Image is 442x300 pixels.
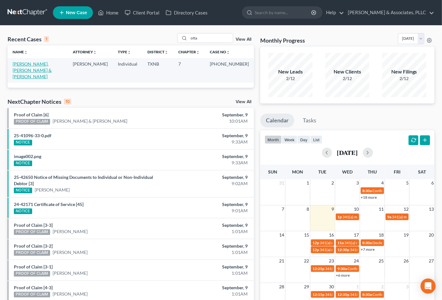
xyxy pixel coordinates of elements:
[14,209,32,214] div: NOTICE
[14,154,41,159] a: image002.png
[356,179,360,187] span: 3
[163,7,211,18] a: Directory Cases
[338,266,347,271] span: 9:30a
[14,243,53,249] a: Proof of Claim [3-2]
[95,7,122,18] a: Home
[189,33,233,43] input: Search by name...
[14,133,51,138] a: 25-41096-33-0.pdf
[428,257,434,265] span: 27
[345,240,405,245] span: 341(a) meeting for [PERSON_NAME]
[147,50,168,54] a: Districtunfold_more
[260,37,305,44] h3: Monthly Progress
[14,174,153,186] a: 25-42650 Notice of Missing Documents to Individual or Non-Individual Debtor [3]
[361,195,377,200] a: +18 more
[387,215,392,219] span: 9a
[64,99,71,104] div: 10
[268,68,313,75] div: New Leads
[268,75,313,82] div: 2/12
[14,222,53,228] a: Proof of Claim [3-3]
[313,292,325,297] span: 12:15p
[14,112,49,117] a: Proof of Claim [6]
[306,179,310,187] span: 1
[428,205,434,213] span: 13
[353,257,360,265] span: 24
[164,50,168,54] i: unfold_more
[279,283,285,291] span: 28
[342,169,353,174] span: Wed
[118,50,131,54] a: Typeunfold_more
[338,292,350,297] span: 12:35p
[320,247,381,252] span: 341(a) meeting for [PERSON_NAME]
[363,292,372,297] span: 8:30a
[325,75,370,82] div: 2/12
[174,139,248,145] div: 9:33AM
[403,231,409,239] span: 19
[329,283,335,291] span: 30
[378,231,385,239] span: 18
[343,215,404,219] span: 341(a) meeting for [PERSON_NAME]
[373,240,429,245] span: Docket Text: for [PERSON_NAME]
[174,291,248,297] div: 1:01AM
[226,50,230,54] i: unfold_more
[174,132,248,139] div: September, 9
[313,266,325,271] span: 12:25p
[336,273,350,278] a: +6 more
[382,75,426,82] div: 2/12
[53,118,128,124] a: [PERSON_NAME] & [PERSON_NAME]
[297,114,322,127] a: Tasks
[350,247,411,252] span: 341(a) meeting for [PERSON_NAME]
[174,201,248,208] div: September, 9
[418,169,426,174] span: Sat
[304,283,310,291] span: 29
[174,249,248,256] div: 1:01AM
[345,7,434,18] a: [PERSON_NAME] & Associates, PLLC
[113,58,142,82] td: Individual
[13,50,28,54] a: Nameunfold_more
[428,231,434,239] span: 20
[24,50,28,54] i: unfold_more
[313,240,319,245] span: 12p
[281,205,285,213] span: 7
[44,36,49,42] div: 1
[381,179,385,187] span: 4
[174,180,248,187] div: 9:02AM
[421,279,436,294] div: Open Intercom Messenger
[14,250,50,256] div: PROOF OF CLAIM
[93,50,97,54] i: unfold_more
[338,240,344,245] span: 11a
[325,292,386,297] span: 341(a) meeting for [PERSON_NAME]
[320,240,381,245] span: 341(a) meeting for [PERSON_NAME]
[382,68,426,75] div: New Filings
[265,135,282,144] button: month
[127,50,131,54] i: unfold_more
[196,50,200,54] i: unfold_more
[368,169,377,174] span: Thu
[14,202,83,207] a: 24-42171 Certificate of Service [45]
[236,100,251,104] a: View All
[53,249,88,256] a: [PERSON_NAME]
[68,58,113,82] td: [PERSON_NAME]
[178,50,200,54] a: Chapterunfold_more
[313,247,319,252] span: 12p
[14,229,50,235] div: PROOF OF CLAIM
[304,257,310,265] span: 22
[14,161,32,166] div: NOTICE
[405,283,409,291] span: 3
[53,270,88,276] a: [PERSON_NAME]
[14,264,53,269] a: Proof of Claim [3-1]
[297,135,310,144] button: day
[403,205,409,213] span: 12
[66,10,87,15] span: New Case
[174,243,248,249] div: September, 9
[210,50,230,54] a: Case Nounfold_more
[35,187,70,193] a: [PERSON_NAME]
[394,169,400,174] span: Fri
[205,58,254,82] td: [PHONE_NUMBER]
[338,215,342,219] span: 1p
[282,135,297,144] button: week
[174,270,248,276] div: 1:01AM
[353,231,360,239] span: 17
[431,179,434,187] span: 6
[319,169,327,174] span: Tue
[174,118,248,124] div: 10:01AM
